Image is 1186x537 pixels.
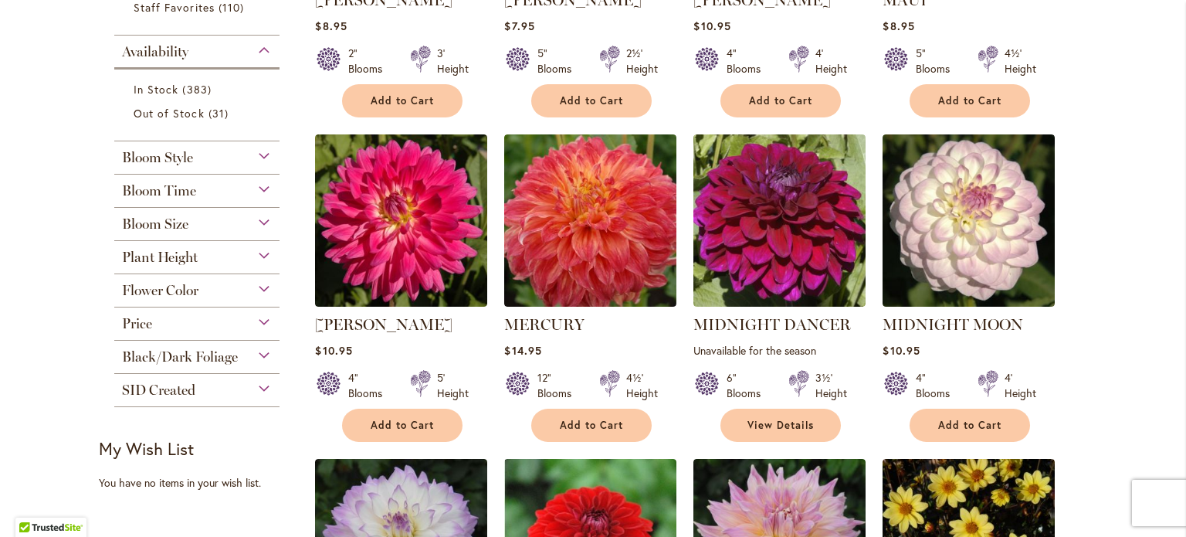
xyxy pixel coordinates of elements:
a: In Stock 383 [134,81,264,97]
span: Add to Cart [938,419,1001,432]
div: 5" Blooms [537,46,581,76]
button: Add to Cart [720,84,841,117]
span: $10.95 [883,343,920,358]
div: 4' Height [815,46,847,76]
div: 2½' Height [626,46,658,76]
span: Add to Cart [749,94,812,107]
img: Midnight Dancer [693,134,866,307]
span: Flower Color [122,282,198,299]
div: 4' Height [1005,370,1036,401]
p: Unavailable for the season [693,343,866,358]
span: $7.95 [504,19,534,33]
span: Add to Cart [560,94,623,107]
button: Add to Cart [910,84,1030,117]
a: Out of Stock 31 [134,105,264,121]
div: 4" Blooms [348,370,391,401]
button: Add to Cart [531,409,652,442]
span: 383 [182,81,215,97]
button: Add to Cart [910,409,1030,442]
span: $8.95 [883,19,914,33]
span: SID Created [122,382,195,399]
div: 12" Blooms [537,370,581,401]
span: $14.95 [504,343,541,358]
a: Midnight Dancer [693,295,866,310]
span: Add to Cart [371,94,434,107]
span: $8.95 [315,19,347,33]
span: $10.95 [693,19,730,33]
div: 4" Blooms [727,46,770,76]
div: 4" Blooms [916,370,959,401]
button: Add to Cart [342,84,463,117]
span: Bloom Size [122,216,188,233]
span: Add to Cart [938,94,1001,107]
div: You have no items in your wish list. [99,475,305,491]
img: MIDNIGHT MOON [883,134,1055,307]
span: Add to Cart [371,419,434,432]
div: 3' Height [437,46,469,76]
span: Bloom Time [122,182,196,199]
span: Bloom Style [122,149,193,166]
span: Plant Height [122,249,198,266]
iframe: Launch Accessibility Center [12,482,55,525]
span: Out of Stock [134,106,205,121]
span: Black/Dark Foliage [122,348,238,365]
a: [PERSON_NAME] [315,315,452,334]
div: 6" Blooms [727,370,770,401]
a: MIDNIGHT MOON [883,295,1055,310]
button: Add to Cart [531,84,652,117]
div: 2" Blooms [348,46,391,76]
span: $10.95 [315,343,352,358]
span: Price [122,315,152,332]
a: Mercury [504,295,676,310]
div: 5" Blooms [916,46,959,76]
a: MIDNIGHT DANCER [693,315,851,334]
a: MIDNIGHT MOON [883,315,1023,334]
img: MELISSA M [315,134,487,307]
a: MERCURY [504,315,585,334]
button: Add to Cart [342,409,463,442]
span: View Details [747,419,814,432]
span: In Stock [134,82,178,97]
div: 4½' Height [626,370,658,401]
strong: My Wish List [99,437,194,460]
div: 5' Height [437,370,469,401]
span: Availability [122,43,188,60]
span: Add to Cart [560,419,623,432]
a: MELISSA M [315,295,487,310]
span: 31 [208,105,232,121]
img: Mercury [504,134,676,307]
div: 4½' Height [1005,46,1036,76]
div: 3½' Height [815,370,847,401]
a: View Details [720,409,841,442]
